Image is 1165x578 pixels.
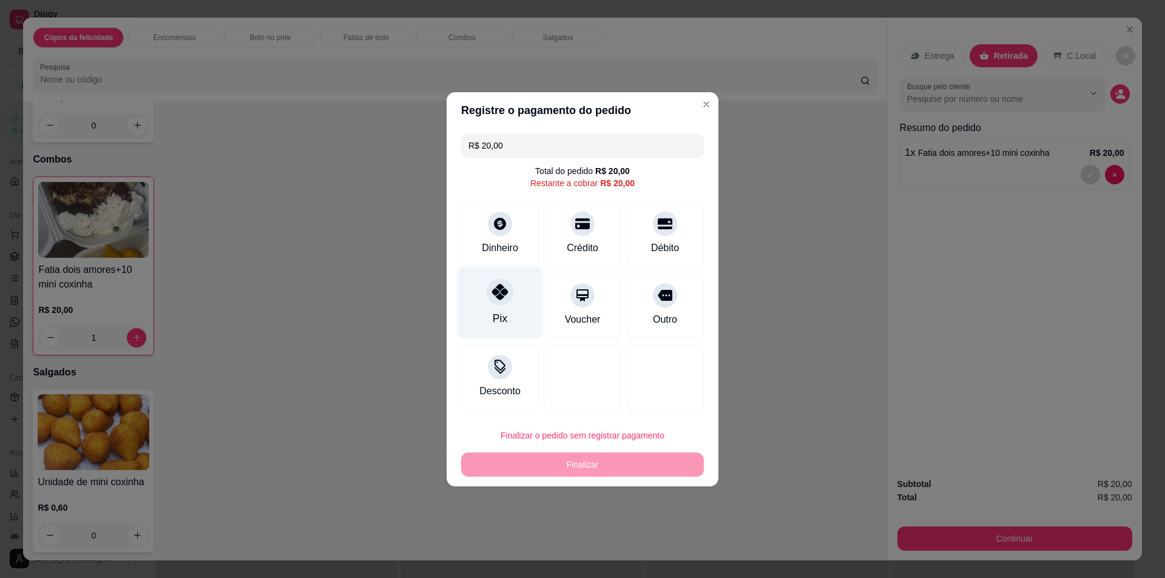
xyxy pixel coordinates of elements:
button: Close [697,95,716,114]
button: Finalizar o pedido sem registrar pagamento [461,423,704,448]
header: Registre o pagamento do pedido [447,92,718,129]
div: Débito [651,241,679,255]
div: Restante a cobrar [530,177,635,189]
div: Desconto [479,384,521,398]
div: Pix [493,311,507,326]
div: Total do pedido [535,165,630,177]
input: Ex.: hambúrguer de cordeiro [468,133,697,158]
div: Dinheiro [482,241,518,255]
div: R$ 20,00 [595,165,630,177]
div: Outro [653,312,677,327]
div: Crédito [567,241,598,255]
div: R$ 20,00 [600,177,635,189]
div: Voucher [565,312,601,327]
